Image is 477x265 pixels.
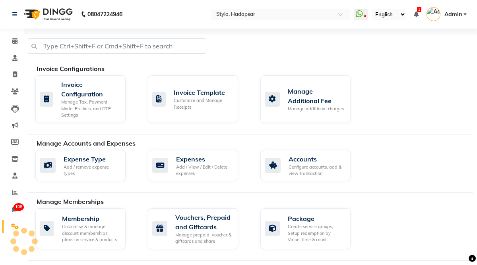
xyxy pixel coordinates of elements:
div: Package [288,214,344,223]
a: ExpensesAdd / View / Edit / Delete expenses [148,150,248,181]
a: Vouchers, Prepaid and GiftcardsManage prepaid, voucher & giftcards and share [148,208,248,249]
a: 108 [2,203,21,216]
div: Manage Tax, Payment Mode, Prefixes, and OTP Settings [61,99,119,119]
a: 1 [414,11,419,18]
a: MembershipCustomise & manage discount memberships plans on service & products [35,208,136,249]
span: 1 [417,7,421,12]
a: Expense TypeAdd / remove expense types [35,150,136,181]
div: Accounts [289,154,344,164]
div: Invoice Configuration [61,80,119,99]
a: Manage Additional FeeManage additional charges [260,75,361,123]
input: Type Ctrl+Shift+F or Cmd+Shift+F to search [28,38,206,54]
div: Customise & manage discount memberships plans on service & products [62,223,119,243]
div: Membership [62,214,119,223]
a: PackageCreate service groups, Setup redemption by Value, time & count [260,208,361,249]
div: Manage Additional Fee [288,86,344,106]
a: Invoice TemplateCustomize and Manage Receipts [148,75,248,123]
div: Add / remove expense types [64,164,119,177]
b: 08047224946 [87,3,122,25]
div: Invoice Template [174,88,232,97]
span: 108 [14,203,24,211]
a: Invoice ConfigurationManage Tax, Payment Mode, Prefixes, and OTP Settings [35,75,136,123]
div: Expense Type [64,154,119,164]
div: Expenses [176,154,232,164]
img: Admin [427,7,440,21]
div: Vouchers, Prepaid and Giftcards [175,213,232,232]
a: AccountsConfigure accounts, add & view transaction [260,150,361,181]
div: Manage additional charges [288,106,344,112]
div: Customize and Manage Receipts [174,97,232,110]
span: Admin [444,10,462,19]
div: Create service groups, Setup redemption by Value, time & count [288,223,344,243]
div: Manage prepaid, voucher & giftcards and share [175,232,232,245]
div: Add / View / Edit / Delete expenses [176,164,232,177]
div: Configure accounts, add & view transaction [289,164,344,177]
img: logo [20,3,75,25]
